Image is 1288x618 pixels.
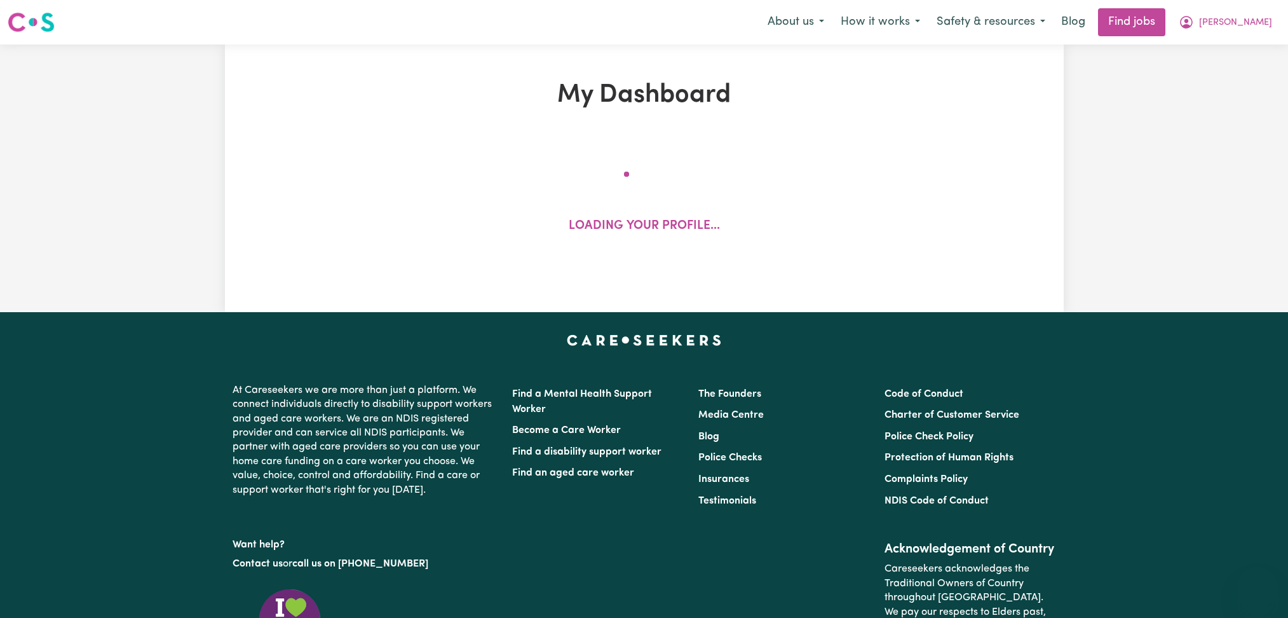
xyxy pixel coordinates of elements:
a: Blog [698,432,719,442]
a: Find a Mental Health Support Worker [512,389,652,415]
p: At Careseekers we are more than just a platform. We connect individuals directly to disability su... [233,378,497,502]
span: [PERSON_NAME] [1199,16,1272,30]
h2: Acknowledgement of Country [885,542,1055,557]
a: Testimonials [698,496,756,506]
button: Safety & resources [928,9,1054,36]
a: Media Centre [698,410,764,420]
a: Careseekers logo [8,8,55,37]
a: NDIS Code of Conduct [885,496,989,506]
a: call us on [PHONE_NUMBER] [292,559,428,569]
a: Become a Care Worker [512,425,621,436]
button: My Account [1170,9,1280,36]
p: or [233,552,497,576]
a: Code of Conduct [885,389,963,399]
h1: My Dashboard [372,80,916,111]
a: Find an aged care worker [512,468,634,478]
a: Find a disability support worker [512,447,661,457]
a: Police Checks [698,453,762,463]
button: About us [759,9,832,36]
a: Complaints Policy [885,474,968,484]
p: Want help? [233,533,497,552]
a: Careseekers home page [567,335,721,345]
a: The Founders [698,389,761,399]
button: How it works [832,9,928,36]
img: Careseekers logo [8,11,55,34]
iframe: Button to launch messaging window [1237,567,1278,608]
a: Find jobs [1098,8,1165,36]
a: Police Check Policy [885,432,973,442]
p: Loading your profile... [569,217,720,236]
a: Contact us [233,559,283,569]
a: Blog [1054,8,1093,36]
a: Insurances [698,474,749,484]
a: Protection of Human Rights [885,453,1013,463]
a: Charter of Customer Service [885,410,1019,420]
